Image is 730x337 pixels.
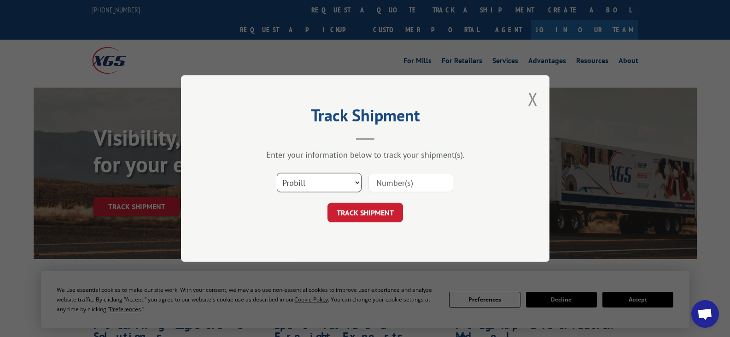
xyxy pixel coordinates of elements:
input: Number(s) [368,173,453,192]
div: Enter your information below to track your shipment(s). [227,149,503,160]
button: Close modal [528,87,538,111]
button: TRACK SHIPMENT [327,203,403,222]
h2: Track Shipment [227,109,503,126]
div: Open chat [691,300,719,328]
